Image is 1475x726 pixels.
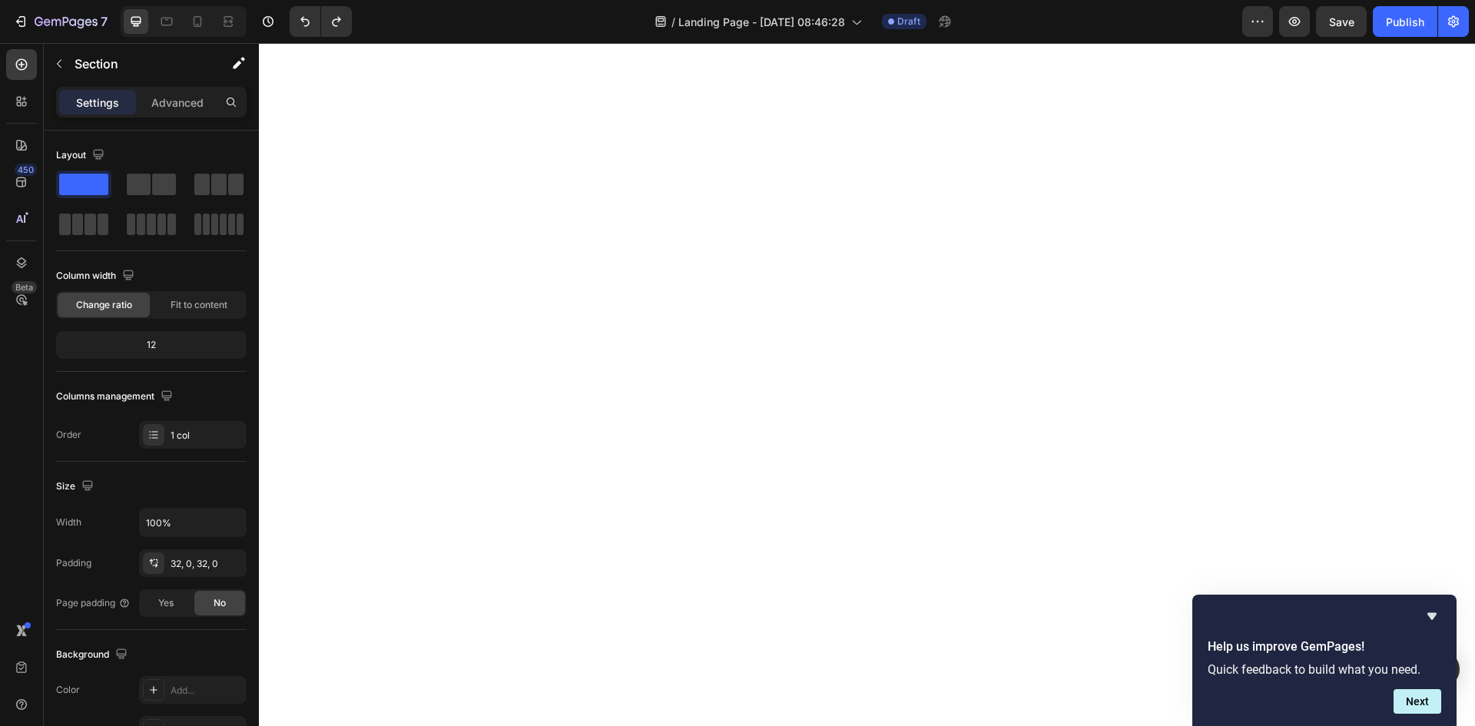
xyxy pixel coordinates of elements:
div: Beta [12,281,37,293]
div: 32, 0, 32, 0 [171,557,243,571]
div: Add... [171,684,243,698]
button: 7 [6,6,114,37]
div: Width [56,515,81,529]
p: Settings [76,94,119,111]
p: Section [75,55,201,73]
input: Auto [140,509,246,536]
span: Fit to content [171,298,227,312]
p: 7 [101,12,108,31]
div: Columns management [56,386,176,407]
span: Yes [158,596,174,610]
div: Undo/Redo [290,6,352,37]
div: Page padding [56,596,131,610]
div: Layout [56,145,108,166]
h2: Help us improve GemPages! [1208,638,1441,656]
p: Quick feedback to build what you need. [1208,662,1441,677]
button: Save [1316,6,1367,37]
button: Publish [1373,6,1437,37]
div: Color [56,683,80,697]
div: 12 [59,334,244,356]
div: Help us improve GemPages! [1208,607,1441,714]
span: Change ratio [76,298,132,312]
p: Advanced [151,94,204,111]
div: Background [56,645,131,665]
div: Order [56,428,81,442]
button: Next question [1394,689,1441,714]
iframe: Design area [259,43,1475,726]
div: 450 [15,164,37,176]
button: Hide survey [1423,607,1441,625]
span: Draft [897,15,920,28]
div: Publish [1386,14,1424,30]
span: Save [1329,15,1354,28]
div: Size [56,476,97,497]
div: Padding [56,556,91,570]
div: 1 col [171,429,243,443]
span: / [671,14,675,30]
span: No [214,596,226,610]
span: Landing Page - [DATE] 08:46:28 [678,14,845,30]
div: Column width [56,266,138,287]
